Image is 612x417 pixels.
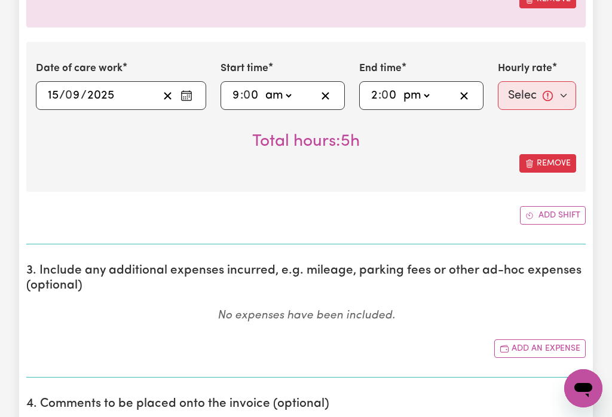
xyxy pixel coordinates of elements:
span: 0 [243,90,250,102]
input: -- [244,87,260,105]
button: Add another expense [494,339,586,358]
span: 0 [381,90,388,102]
h2: 3. Include any additional expenses incurred, e.g. mileage, parking fees or other ad-hoc expenses ... [26,263,586,293]
em: No expenses have been included. [218,310,395,321]
button: Add another shift [520,206,586,225]
span: 0 [65,90,72,102]
input: -- [371,87,378,105]
button: Clear date [158,87,177,105]
label: Date of care work [36,61,123,76]
label: Start time [221,61,268,76]
button: Enter the date of care work [177,87,196,105]
input: -- [232,87,240,105]
h2: 4. Comments to be placed onto the invoice (optional) [26,397,586,412]
input: ---- [87,87,115,105]
label: Hourly rate [498,61,552,76]
span: / [81,89,87,102]
span: : [378,89,381,102]
button: Remove this shift [519,154,576,173]
input: -- [66,87,81,105]
input: -- [47,87,59,105]
iframe: Button to launch messaging window, conversation in progress [564,369,602,407]
span: : [240,89,243,102]
input: -- [382,87,398,105]
span: / [59,89,65,102]
span: Total hours worked: 5 hours [252,133,360,150]
label: End time [359,61,402,76]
